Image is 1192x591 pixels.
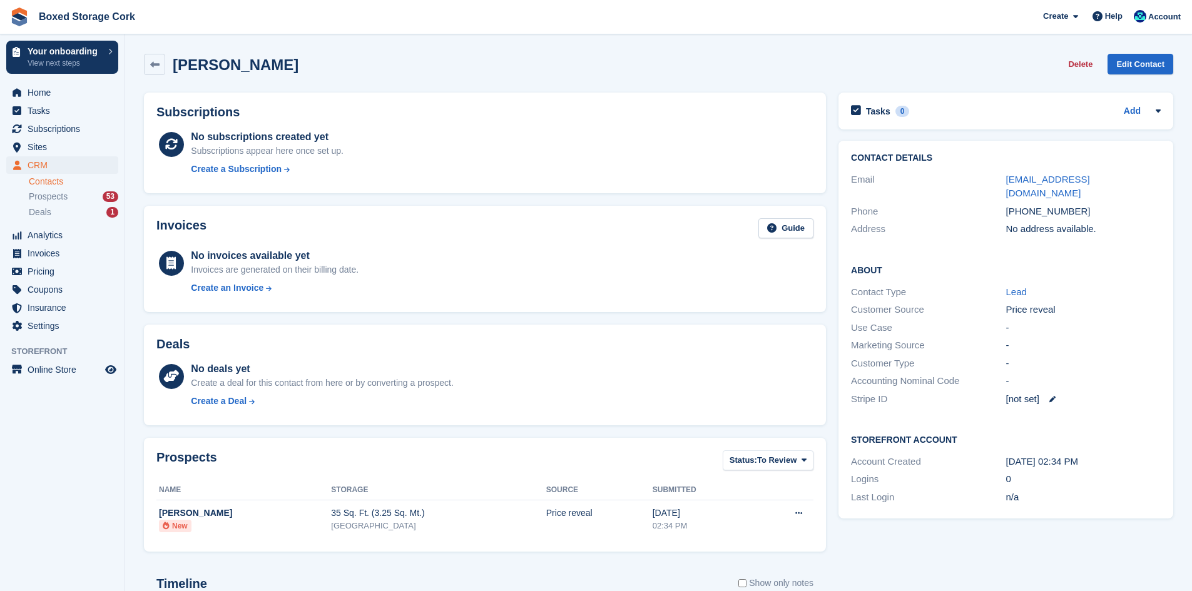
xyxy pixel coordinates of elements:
[28,102,103,119] span: Tasks
[191,248,359,263] div: No invoices available yet
[28,47,102,56] p: Your onboarding
[191,361,453,376] div: No deals yet
[851,263,1161,276] h2: About
[156,337,190,351] h2: Deals
[6,226,118,244] a: menu
[851,472,1006,487] div: Logins
[653,480,753,500] th: Submitted
[28,58,102,69] p: View next steps
[159,507,331,520] div: [PERSON_NAME]
[851,455,1006,469] div: Account Created
[851,392,1006,407] div: Stripe ID
[1006,321,1161,335] div: -
[28,226,103,244] span: Analytics
[6,120,118,138] a: menu
[1006,174,1090,199] a: [EMAIL_ADDRESS][DOMAIN_NAME]
[6,281,118,298] a: menu
[1105,10,1123,23] span: Help
[1063,54,1098,74] button: Delete
[191,395,453,408] a: Create a Deal
[191,129,344,144] div: No subscriptions created yet
[28,263,103,280] span: Pricing
[6,361,118,378] a: menu
[866,106,890,117] h2: Tasks
[156,450,217,473] h2: Prospects
[331,480,546,500] th: Storage
[1006,205,1161,219] div: [PHONE_NUMBER]
[156,105,813,119] h2: Subscriptions
[29,190,118,203] a: Prospects 53
[851,321,1006,335] div: Use Case
[1124,104,1141,119] a: Add
[34,6,140,27] a: Boxed Storage Cork
[6,245,118,262] a: menu
[1006,356,1161,371] div: -
[851,153,1161,163] h2: Contact Details
[28,317,103,335] span: Settings
[1006,303,1161,317] div: Price reveal
[6,263,118,280] a: menu
[851,338,1006,353] div: Marketing Source
[28,361,103,378] span: Online Store
[173,56,298,73] h2: [PERSON_NAME]
[191,144,344,158] div: Subscriptions appear here once set up.
[29,206,118,219] a: Deals 1
[191,163,282,176] div: Create a Subscription
[738,577,813,590] label: Show only notes
[851,374,1006,388] div: Accounting Nominal Code
[6,84,118,101] a: menu
[1043,10,1068,23] span: Create
[851,205,1006,219] div: Phone
[1006,222,1161,236] div: No address available.
[1006,472,1161,487] div: 0
[28,281,103,298] span: Coupons
[29,206,51,218] span: Deals
[106,207,118,218] div: 1
[1006,455,1161,469] div: [DATE] 02:34 PM
[851,222,1006,236] div: Address
[28,138,103,156] span: Sites
[191,281,359,295] a: Create an Invoice
[1006,286,1027,297] a: Lead
[331,507,546,520] div: 35 Sq. Ft. (3.25 Sq. Mt.)
[851,490,1006,505] div: Last Login
[28,245,103,262] span: Invoices
[10,8,29,26] img: stora-icon-8386f47178a22dfd0bd8f6a31ec36ba5ce8667c1dd55bd0f319d3a0aa187defe.svg
[895,106,910,117] div: 0
[6,156,118,174] a: menu
[1006,374,1161,388] div: -
[653,507,753,520] div: [DATE]
[11,345,125,358] span: Storefront
[156,218,206,239] h2: Invoices
[758,218,813,239] a: Guide
[191,281,263,295] div: Create an Invoice
[103,191,118,202] div: 53
[6,317,118,335] a: menu
[1006,338,1161,353] div: -
[653,520,753,532] div: 02:34 PM
[6,138,118,156] a: menu
[331,520,546,532] div: [GEOGRAPHIC_DATA]
[156,577,207,591] h2: Timeline
[28,84,103,101] span: Home
[730,454,757,467] span: Status:
[191,263,359,276] div: Invoices are generated on their billing date.
[29,191,68,203] span: Prospects
[851,285,1006,300] div: Contact Type
[546,480,653,500] th: Source
[738,577,746,590] input: Show only notes
[159,520,191,532] li: New
[29,176,118,188] a: Contacts
[1134,10,1146,23] img: Vincent
[723,450,813,471] button: Status: To Review
[156,480,331,500] th: Name
[6,299,118,316] a: menu
[6,102,118,119] a: menu
[1006,490,1161,505] div: n/a
[191,376,453,390] div: Create a deal for this contact from here or by converting a prospect.
[191,163,344,176] a: Create a Subscription
[28,120,103,138] span: Subscriptions
[1108,54,1173,74] a: Edit Contact
[1148,11,1181,23] span: Account
[757,454,797,467] span: To Review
